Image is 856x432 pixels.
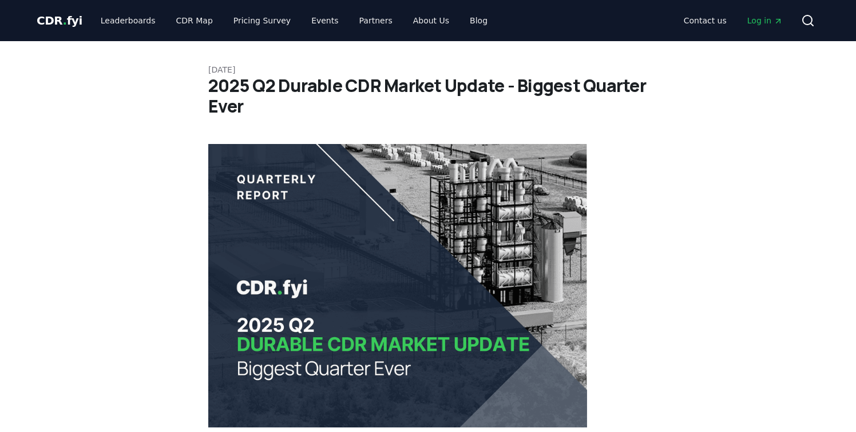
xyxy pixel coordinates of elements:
[208,144,587,427] img: blog post image
[350,10,402,31] a: Partners
[461,10,497,31] a: Blog
[92,10,165,31] a: Leaderboards
[302,10,347,31] a: Events
[208,75,648,117] h1: 2025 Q2 Durable CDR Market Update - Biggest Quarter Ever
[675,10,736,31] a: Contact us
[404,10,458,31] a: About Us
[167,10,222,31] a: CDR Map
[37,13,82,29] a: CDR.fyi
[738,10,792,31] a: Log in
[747,15,783,26] span: Log in
[675,10,792,31] nav: Main
[92,10,497,31] nav: Main
[63,14,67,27] span: .
[208,64,648,75] p: [DATE]
[224,10,300,31] a: Pricing Survey
[37,14,82,27] span: CDR fyi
